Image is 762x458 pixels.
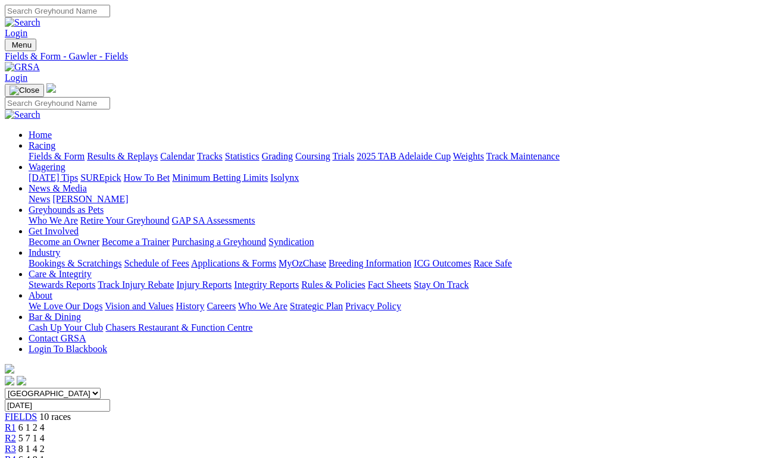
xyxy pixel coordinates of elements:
[10,86,39,95] img: Close
[5,433,16,443] a: R2
[52,194,128,204] a: [PERSON_NAME]
[207,301,236,311] a: Careers
[262,151,293,161] a: Grading
[453,151,484,161] a: Weights
[46,83,56,93] img: logo-grsa-white.png
[105,322,252,332] a: Chasers Restaurant & Function Centre
[270,172,299,183] a: Isolynx
[5,39,36,51] button: Toggle navigation
[176,280,232,290] a: Injury Reports
[191,258,276,268] a: Applications & Forms
[29,183,87,193] a: News & Media
[268,237,314,247] a: Syndication
[80,215,170,225] a: Retire Your Greyhound
[18,433,45,443] span: 5 7 1 4
[18,422,45,432] span: 6 1 2 4
[29,333,86,343] a: Contact GRSA
[98,280,174,290] a: Track Injury Rebate
[5,399,110,412] input: Select date
[29,151,757,162] div: Racing
[5,364,14,374] img: logo-grsa-white.png
[124,172,170,183] a: How To Bet
[29,290,52,300] a: About
[29,301,757,312] div: About
[29,205,104,215] a: Greyhounds as Pets
[5,51,757,62] a: Fields & Form - Gawler - Fields
[290,301,343,311] a: Strategic Plan
[301,280,366,290] a: Rules & Policies
[29,194,50,204] a: News
[5,84,44,97] button: Toggle navigation
[5,444,16,454] a: R3
[29,344,107,354] a: Login To Blackbook
[29,237,99,247] a: Become an Owner
[172,172,268,183] a: Minimum Betting Limits
[414,258,471,268] a: ICG Outcomes
[5,62,40,73] img: GRSA
[29,269,92,279] a: Care & Integrity
[295,151,330,161] a: Coursing
[357,151,451,161] a: 2025 TAB Adelaide Cup
[29,130,52,140] a: Home
[473,258,511,268] a: Race Safe
[172,237,266,247] a: Purchasing a Greyhound
[238,301,288,311] a: Who We Are
[29,162,65,172] a: Wagering
[124,258,189,268] a: Schedule of Fees
[5,422,16,432] a: R1
[5,97,110,109] input: Search
[105,301,173,311] a: Vision and Values
[279,258,326,268] a: MyOzChase
[160,151,195,161] a: Calendar
[5,412,37,422] a: FIELDS
[29,322,757,333] div: Bar & Dining
[5,73,27,83] a: Login
[102,237,170,247] a: Become a Trainer
[172,215,255,225] a: GAP SA Assessments
[18,444,45,454] span: 8 1 4 2
[29,194,757,205] div: News & Media
[5,28,27,38] a: Login
[332,151,354,161] a: Trials
[5,109,40,120] img: Search
[345,301,401,311] a: Privacy Policy
[29,215,78,225] a: Who We Are
[80,172,121,183] a: SUREpick
[5,5,110,17] input: Search
[29,237,757,247] div: Get Involved
[29,280,757,290] div: Care & Integrity
[368,280,411,290] a: Fact Sheets
[29,140,55,150] a: Racing
[29,215,757,226] div: Greyhounds as Pets
[12,40,32,49] span: Menu
[486,151,560,161] a: Track Maintenance
[87,151,158,161] a: Results & Replays
[225,151,260,161] a: Statistics
[29,172,757,183] div: Wagering
[176,301,204,311] a: History
[29,322,103,332] a: Cash Up Your Club
[329,258,411,268] a: Breeding Information
[197,151,223,161] a: Tracks
[5,17,40,28] img: Search
[234,280,299,290] a: Integrity Reports
[29,280,95,290] a: Stewards Reports
[29,226,79,236] a: Get Involved
[29,312,81,322] a: Bar & Dining
[29,258,757,269] div: Industry
[29,258,121,268] a: Bookings & Scratchings
[5,376,14,385] img: facebook.svg
[39,412,71,422] span: 10 races
[29,172,78,183] a: [DATE] Tips
[29,247,60,258] a: Industry
[17,376,26,385] img: twitter.svg
[29,301,102,311] a: We Love Our Dogs
[414,280,469,290] a: Stay On Track
[29,151,85,161] a: Fields & Form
